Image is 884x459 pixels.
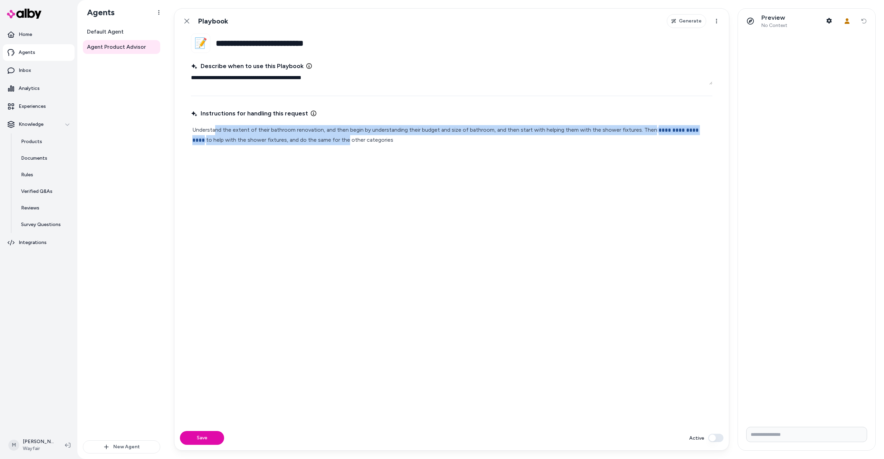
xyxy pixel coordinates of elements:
[21,188,52,195] p: Verified Q&As
[83,25,160,39] a: Default Agent
[3,26,75,43] a: Home
[19,121,44,128] p: Knowledge
[4,434,59,456] button: M[PERSON_NAME]Wayfair
[7,9,41,19] img: alby Logo
[23,445,54,452] span: Wayfair
[21,138,42,145] p: Products
[3,44,75,61] a: Agents
[14,167,75,183] a: Rules
[21,205,39,212] p: Reviews
[3,116,75,133] button: Knowledge
[87,28,124,36] span: Default Agent
[14,216,75,233] a: Survey Questions
[761,14,787,22] p: Preview
[83,440,160,453] button: New Agent
[14,200,75,216] a: Reviews
[679,18,702,25] span: Generate
[14,150,75,167] a: Documents
[3,62,75,79] a: Inbox
[667,14,706,28] button: Generate
[14,133,75,150] a: Products
[19,49,35,56] p: Agents
[14,183,75,200] a: Verified Q&As
[198,17,228,26] h1: Playbook
[8,440,19,451] span: M
[191,34,210,53] button: 📝
[19,31,32,38] p: Home
[761,22,787,29] span: No Context
[19,85,40,92] p: Analytics
[192,125,711,145] p: Understand the extent of their bathroom renovation, and then begin by understanding their budget ...
[3,234,75,251] a: Integrations
[3,80,75,97] a: Analytics
[19,67,31,74] p: Inbox
[21,221,61,228] p: Survey Questions
[23,438,54,445] p: [PERSON_NAME]
[21,155,47,162] p: Documents
[83,40,160,54] a: Agent Product Advisor
[19,103,46,110] p: Experiences
[19,239,47,246] p: Integrations
[746,427,867,442] input: Write your prompt here
[689,434,704,442] label: Active
[81,7,115,18] h1: Agents
[3,98,75,115] a: Experiences
[87,43,146,51] span: Agent Product Advisor
[180,431,224,445] button: Save
[191,61,304,71] span: Describe when to use this Playbook
[21,171,33,178] p: Rules
[191,109,308,118] span: Instructions for handling this request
